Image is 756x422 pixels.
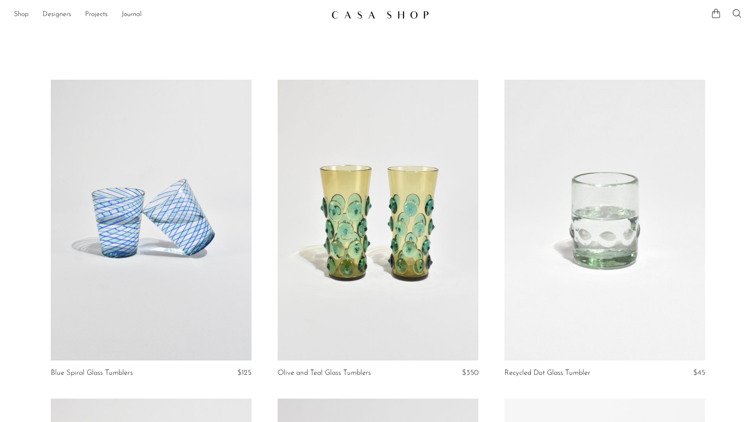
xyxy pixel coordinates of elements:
[278,369,371,377] a: Olive and Teal Glass Tumblers
[14,7,324,22] ul: NEW HEADER MENU
[51,369,133,377] a: Blue Spiral Glass Tumblers
[237,369,252,377] span: $125
[121,9,142,20] a: Journal
[14,7,324,22] nav: Desktop navigation
[14,9,29,20] a: Shop
[693,369,705,377] span: $45
[43,9,71,20] a: Designers
[462,369,478,377] span: $350
[85,9,108,20] a: Projects
[504,369,590,377] a: Recycled Dot Glass Tumbler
